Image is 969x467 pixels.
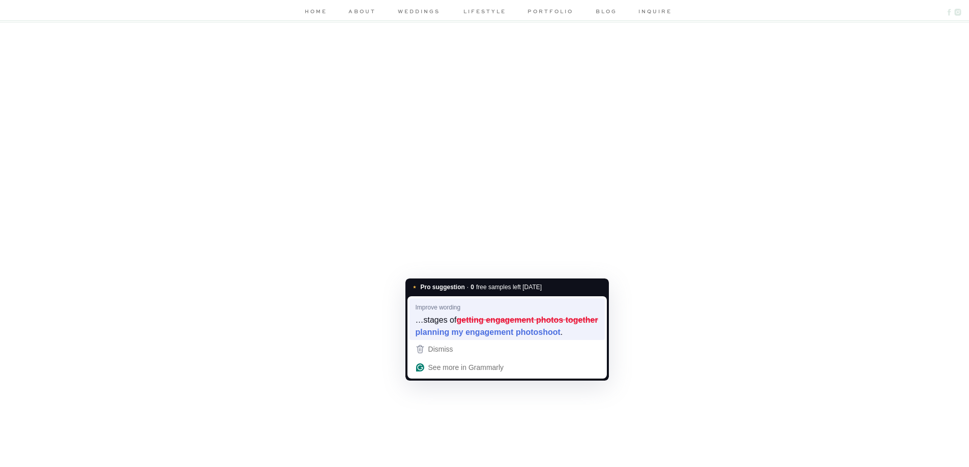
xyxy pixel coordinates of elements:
a: about [347,7,377,18]
a: home [303,7,330,18]
a: portfolio [526,7,575,18]
a: inquire [638,7,667,18]
a: weddings [395,7,443,18]
a: lifestyle [461,7,509,18]
a: blog [592,7,621,18]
